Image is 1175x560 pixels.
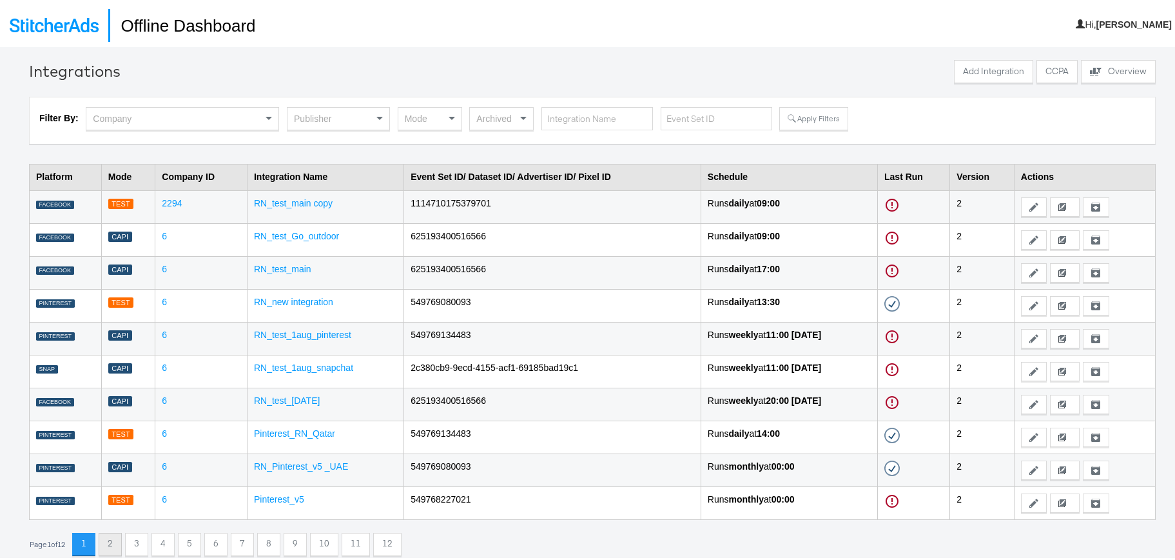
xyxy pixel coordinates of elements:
[701,418,877,451] td: Runs at
[39,110,79,121] strong: Filter By:
[36,330,75,339] div: PINTEREST
[1036,57,1078,81] button: CCPA
[950,352,1014,385] td: 2
[155,161,248,188] th: Company ID
[791,393,821,403] strong: [DATE]
[254,492,304,502] a: Pinterest_v5
[757,195,780,206] strong: 09:00
[729,393,759,403] strong: weekly
[162,228,167,239] a: 6
[254,393,320,403] a: RN_test_[DATE]
[950,161,1014,188] th: Version
[108,361,132,372] div: Capi
[729,294,750,305] strong: daily
[108,295,133,306] div: Test
[108,394,132,405] div: Capi
[162,426,167,436] a: 6
[954,57,1033,84] a: Add Integration
[108,196,133,207] div: Test
[108,229,132,240] div: Capi
[162,261,167,272] a: 6
[398,105,461,127] div: Mode
[108,262,132,273] div: Capi
[729,360,759,370] strong: weekly
[287,105,389,127] div: Publisher
[254,261,311,272] a: RN_test_main
[950,254,1014,286] td: 2
[701,451,877,484] td: Runs at
[108,492,133,503] div: Test
[950,385,1014,418] td: 2
[779,105,848,128] button: Apply Filters
[950,451,1014,484] td: 2
[1081,57,1156,84] a: Overview
[178,530,201,554] button: 5
[729,426,750,436] strong: daily
[701,221,877,254] td: Runs at
[36,395,74,405] div: FACEBOOK
[162,294,167,305] a: 6
[701,188,877,221] td: Runs at
[162,195,182,206] a: 2294
[701,484,877,517] td: Runs at
[950,319,1014,352] td: 2
[162,459,167,469] a: 6
[757,426,780,436] strong: 14:00
[162,393,167,403] a: 6
[36,461,75,470] div: PINTEREST
[729,459,764,469] strong: monthly
[772,492,795,502] strong: 00:00
[36,363,58,372] div: SNAP
[151,530,175,554] button: 4
[254,228,339,239] a: RN_test_Go_outdoor
[404,254,701,286] td: 625193400516566
[254,195,333,206] a: RN_test_main copy
[36,231,74,240] div: FACEBOOK
[247,161,403,188] th: Integration Name
[108,426,133,437] div: Test
[729,195,750,206] strong: daily
[404,418,701,451] td: 549769134483
[404,385,701,418] td: 625193400516566
[36,428,75,437] div: PINTEREST
[162,492,167,502] a: 6
[729,327,759,337] strong: weekly
[99,530,122,554] button: 2
[757,294,780,305] strong: 13:30
[29,537,66,546] div: Page 1 of 12
[108,6,255,39] h1: Offline Dashboard
[729,492,764,502] strong: monthly
[950,188,1014,221] td: 2
[254,459,348,469] a: RN_Pinterest_v5 _UAE
[950,484,1014,517] td: 2
[729,228,750,239] strong: daily
[30,161,102,188] th: Platform
[36,494,75,503] div: PINTEREST
[701,254,877,286] td: Runs at
[1036,57,1078,84] a: CCPA
[772,459,795,469] strong: 00:00
[72,530,95,554] button: 1
[791,327,821,337] strong: [DATE]
[404,221,701,254] td: 625193400516566
[950,221,1014,254] td: 2
[404,319,701,352] td: 549769134483
[101,161,155,188] th: Mode
[729,261,750,272] strong: daily
[29,57,121,79] div: Integrations
[204,530,228,554] button: 6
[950,418,1014,451] td: 2
[950,286,1014,319] td: 2
[254,426,335,436] a: Pinterest_RN_Qatar
[162,327,167,337] a: 6
[404,352,701,385] td: 2c380cb9-9ecd-4155-acf1-69185bad19c1
[1096,17,1172,27] b: [PERSON_NAME]
[36,198,74,207] div: FACEBOOK
[10,15,99,30] img: StitcherAds
[108,328,132,339] div: Capi
[701,319,877,352] td: Runs at
[257,530,280,554] button: 8
[757,261,780,272] strong: 17:00
[404,451,701,484] td: 549769080093
[125,530,148,554] button: 3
